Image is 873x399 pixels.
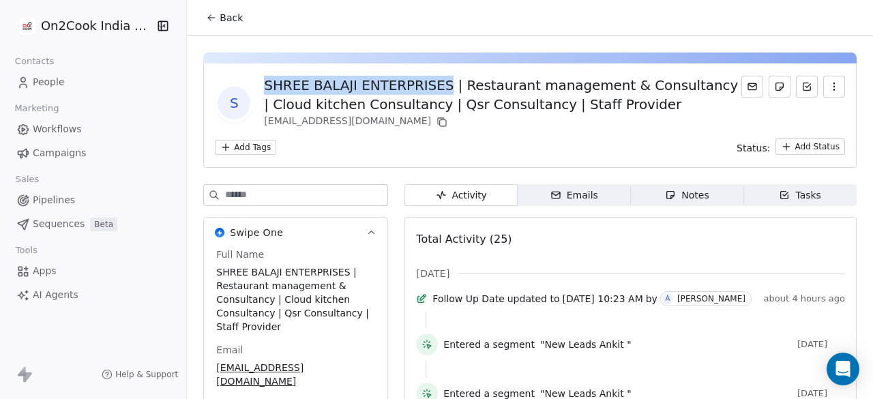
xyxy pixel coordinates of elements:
button: On2Cook India Pvt. Ltd. [16,14,147,38]
span: Follow Up Date [432,292,504,306]
span: Apps [33,264,57,278]
img: on2cook%20logo-04%20copy.jpg [19,18,35,34]
a: Apps [11,260,175,282]
span: People [33,75,65,89]
span: Beta [90,218,117,231]
span: Contacts [9,51,60,72]
div: [EMAIL_ADDRESS][DOMAIN_NAME] [264,114,741,130]
span: [DATE] [416,267,449,280]
span: SHREE BALAJI ENTERPRISES | Restaurant management & Consultancy | Cloud kitchen Consultancy | Qsr ... [216,265,375,334]
span: Entered a segment [443,338,535,351]
span: [DATE] [797,339,845,350]
span: On2Cook India Pvt. Ltd. [41,17,153,35]
a: People [11,71,175,93]
div: A [665,293,670,304]
button: Add Tags [215,140,276,155]
div: Emails [550,188,598,203]
div: [PERSON_NAME] [677,294,745,304]
span: updated to [507,292,560,306]
a: AI Agents [11,284,175,306]
span: by [646,292,657,306]
a: Campaigns [11,142,175,164]
div: SHREE BALAJI ENTERPRISES | Restaurant management & Consultancy | Cloud kitchen Consultancy | Qsr ... [264,76,741,114]
div: Tasks [779,188,821,203]
span: Campaigns [33,146,86,160]
span: [DATE] 10:23 AM [562,292,642,306]
span: [DATE] [797,388,845,399]
span: [EMAIL_ADDRESS][DOMAIN_NAME] [216,361,375,388]
span: Back [220,11,243,25]
span: about 4 hours ago [764,293,845,304]
span: S [218,87,250,119]
span: Pipelines [33,193,75,207]
span: Email [213,343,246,357]
span: Status: [737,141,770,155]
span: AI Agents [33,288,78,302]
a: Help & Support [102,369,178,380]
span: Swipe One [230,226,283,239]
div: Open Intercom Messenger [827,353,859,385]
span: Marketing [9,98,65,119]
span: Sequences [33,217,85,231]
a: Workflows [11,118,175,141]
span: Total Activity (25) [416,233,512,246]
div: Notes [665,188,709,203]
span: Sales [10,169,45,190]
span: Full Name [213,248,267,261]
span: Workflows [33,122,82,136]
span: Tools [10,240,43,261]
img: Swipe One [215,228,224,237]
span: Help & Support [115,369,178,380]
button: Add Status [775,138,845,155]
a: SequencesBeta [11,213,175,235]
a: Pipelines [11,189,175,211]
button: Back [198,5,251,30]
button: Swipe OneSwipe One [204,218,387,248]
span: "New Leads Ankit " [540,338,632,351]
